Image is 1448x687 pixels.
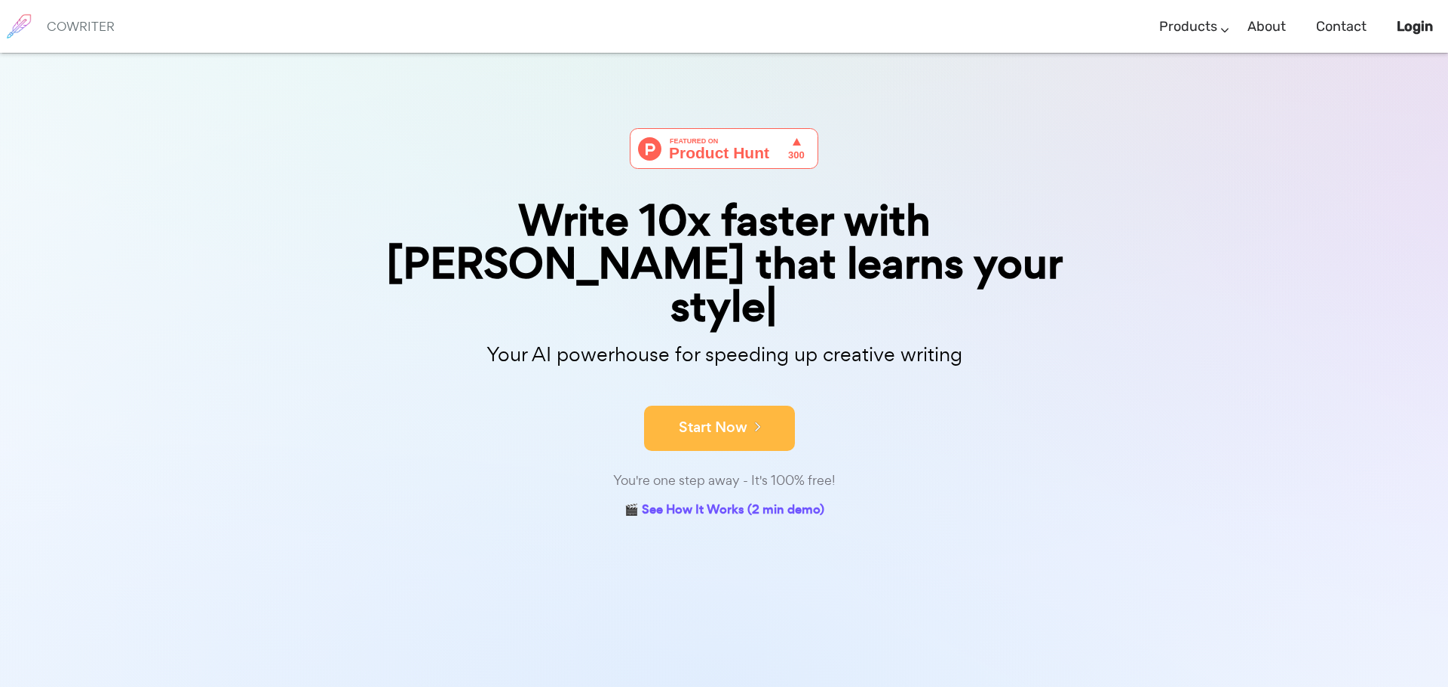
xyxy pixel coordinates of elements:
[347,470,1101,492] div: You're one step away - It's 100% free!
[1316,5,1367,49] a: Contact
[347,339,1101,371] p: Your AI powerhouse for speeding up creative writing
[630,128,818,169] img: Cowriter - Your AI buddy for speeding up creative writing | Product Hunt
[47,20,115,33] h6: COWRITER
[644,406,795,451] button: Start Now
[1397,5,1433,49] a: Login
[1397,18,1433,35] b: Login
[624,499,824,523] a: 🎬 See How It Works (2 min demo)
[1247,5,1286,49] a: About
[347,199,1101,329] div: Write 10x faster with [PERSON_NAME] that learns your style
[1159,5,1217,49] a: Products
